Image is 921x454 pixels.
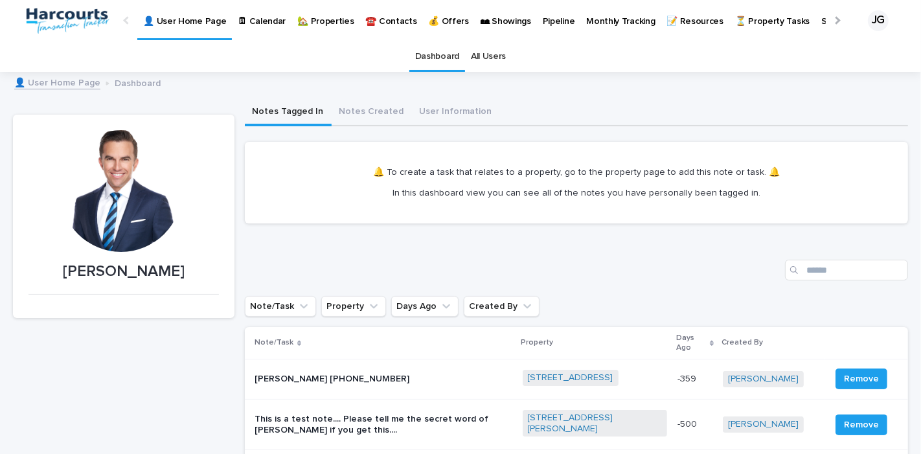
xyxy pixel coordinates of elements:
[836,414,887,435] button: Remove
[728,419,799,430] a: [PERSON_NAME]
[722,335,763,350] p: Created By
[321,296,386,317] button: Property
[676,331,707,355] p: Days Ago
[26,8,110,34] img: aRr5UT5PQeWb03tlxx4P
[255,335,294,350] p: Note/Task
[245,99,332,126] button: Notes Tagged In
[844,418,879,431] span: Remove
[844,372,879,385] span: Remove
[677,371,699,385] p: -359
[528,413,662,435] a: [STREET_ADDRESS][PERSON_NAME]
[373,187,780,199] p: In this dashboard view you can see all of the notes you have personally been tagged in.
[471,41,506,72] a: All Users
[14,74,100,89] a: 👤 User Home Page
[28,262,219,281] p: [PERSON_NAME]
[415,41,459,72] a: Dashboard
[245,399,909,450] tr: This is a test note.... Please tell me the secret word of [PERSON_NAME] if you get this....[STREE...
[728,374,799,385] a: [PERSON_NAME]
[528,372,613,383] a: [STREET_ADDRESS]
[836,369,887,389] button: Remove
[412,99,500,126] button: User Information
[785,260,908,280] input: Search
[464,296,540,317] button: Created By
[391,296,459,317] button: Days Ago
[332,99,412,126] button: Notes Created
[677,416,699,430] p: -500
[373,166,780,178] p: 🔔 To create a task that relates to a property, go to the property page to add this note or task. 🔔
[245,359,909,399] tr: [PERSON_NAME] [PHONE_NUMBER][STREET_ADDRESS] -359-359 [PERSON_NAME] Remove
[868,10,889,31] div: JG
[255,414,512,436] p: This is a test note.... Please tell me the secret word of [PERSON_NAME] if you get this....
[245,296,316,317] button: Note/Task
[115,75,161,89] p: Dashboard
[255,374,512,385] p: [PERSON_NAME] [PHONE_NUMBER]
[521,335,554,350] p: Property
